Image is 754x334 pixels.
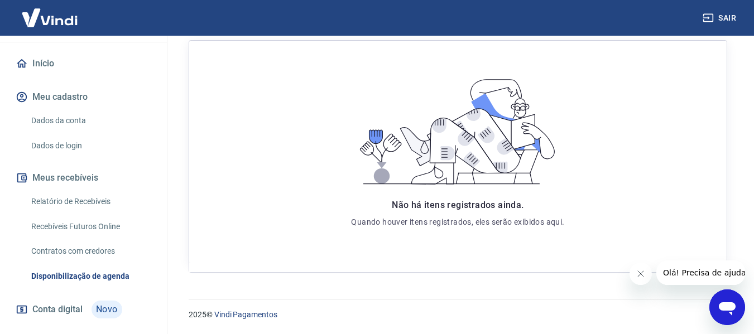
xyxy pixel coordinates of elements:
[700,8,741,28] button: Sair
[13,1,86,35] img: Vindi
[27,190,153,213] a: Relatório de Recebíveis
[709,289,745,325] iframe: Botão para abrir a janela de mensagens
[13,85,153,109] button: Meu cadastro
[630,263,652,285] iframe: Fechar mensagem
[656,260,745,285] iframe: Mensagem da empresa
[351,216,564,227] p: Quando houver itens registrados, eles serão exibidos aqui.
[7,8,94,17] span: Olá! Precisa de ajuda?
[27,109,153,132] a: Dados da conta
[214,310,277,319] a: Vindi Pagamentos
[13,51,153,76] a: Início
[392,200,524,210] span: Não há itens registrados ainda.
[13,296,153,323] a: Conta digitalNovo
[32,302,83,317] span: Conta digital
[92,301,122,318] span: Novo
[189,309,727,321] p: 2025 ©
[27,134,153,157] a: Dados de login
[27,240,153,263] a: Contratos com credores
[27,215,153,238] a: Recebíveis Futuros Online
[27,265,153,288] a: Disponibilização de agenda
[13,166,153,190] button: Meus recebíveis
